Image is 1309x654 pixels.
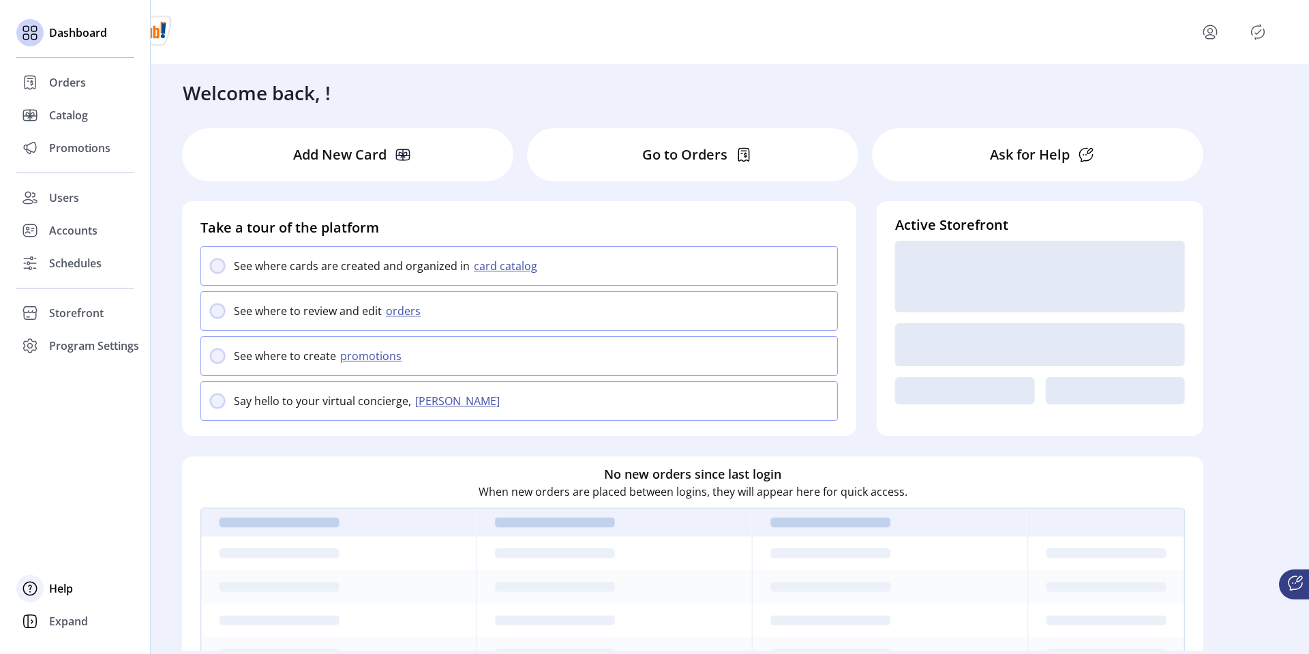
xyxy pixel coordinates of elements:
span: Schedules [49,255,102,271]
button: Publisher Panel [1247,21,1269,43]
p: See where to review and edit [234,303,382,319]
span: Expand [49,613,88,629]
span: Accounts [49,222,97,239]
p: See where to create [234,348,336,364]
h3: Welcome back, ! [183,78,331,107]
button: menu [1199,21,1221,43]
span: Orders [49,74,86,91]
p: See where cards are created and organized in [234,258,470,274]
p: When new orders are placed between logins, they will appear here for quick access. [479,483,907,499]
h6: No new orders since last login [604,464,781,483]
span: Promotions [49,140,110,156]
span: Program Settings [49,338,139,354]
h4: Active Storefront [895,215,1185,235]
span: Users [49,190,79,206]
p: Add New Card [293,145,387,165]
button: [PERSON_NAME] [411,393,508,409]
span: Dashboard [49,25,107,41]
span: Help [49,580,73,597]
span: Storefront [49,305,104,321]
p: Say hello to your virtual concierge, [234,393,411,409]
p: Ask for Help [990,145,1070,165]
button: orders [382,303,429,319]
span: Catalog [49,107,88,123]
h4: Take a tour of the platform [200,218,838,238]
button: card catalog [470,258,545,274]
button: promotions [336,348,410,364]
p: Go to Orders [642,145,727,165]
